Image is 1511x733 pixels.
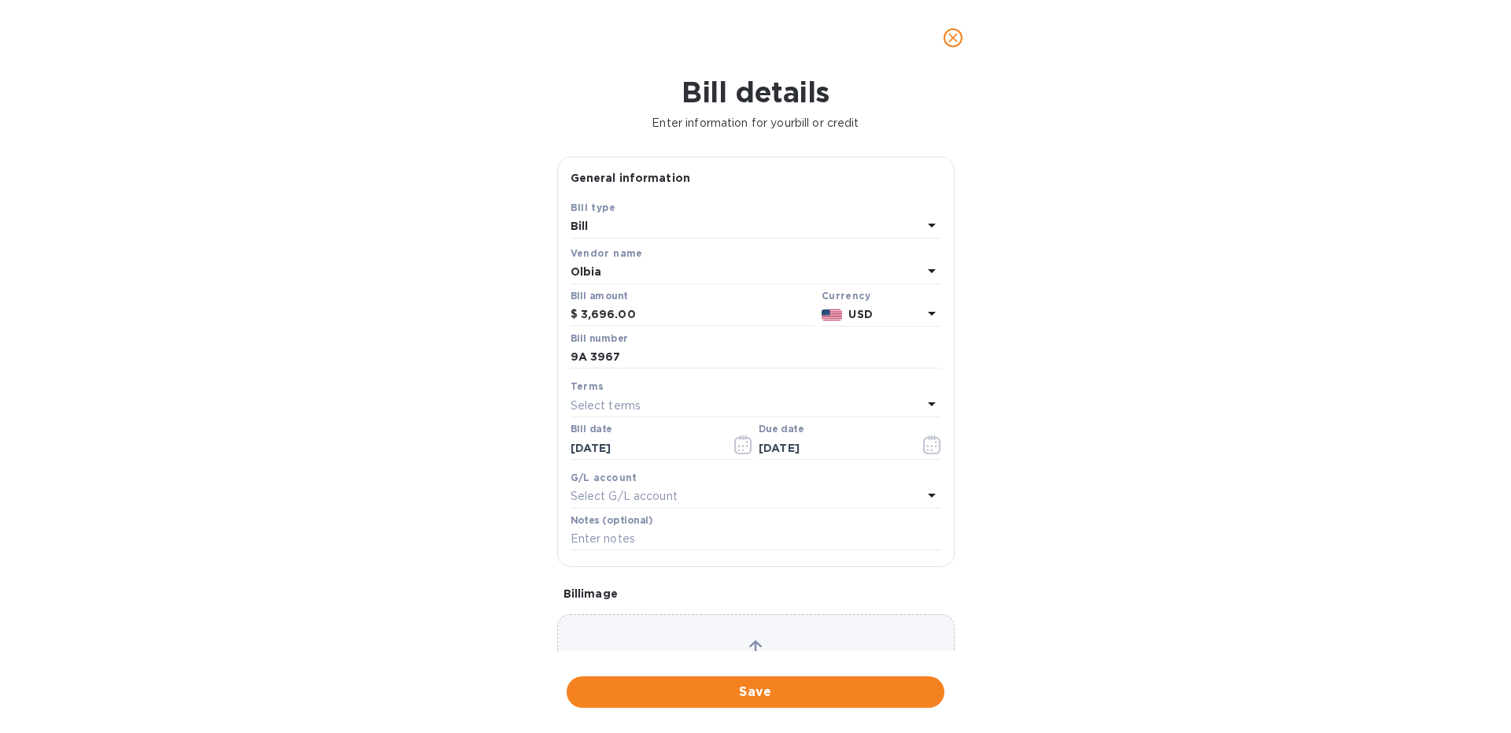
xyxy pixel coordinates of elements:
input: $ Enter bill amount [581,303,815,327]
input: Due date [759,436,907,460]
label: Due date [759,425,804,435]
label: Bill number [571,334,627,343]
p: Enter information for your bill or credit [13,115,1498,131]
div: $ [571,303,581,327]
b: Vendor name [571,247,643,259]
p: Select G/L account [571,488,678,505]
b: Bill [571,220,589,232]
span: Save [579,683,932,702]
input: Enter bill number [571,346,941,369]
b: G/L account [571,472,637,483]
label: Notes (optional) [571,516,653,525]
b: Bill type [571,202,616,213]
b: General information [571,172,691,184]
b: USD [848,308,872,320]
b: Olbia [571,265,602,278]
b: Currency [822,290,870,302]
button: Save [567,676,944,708]
label: Bill amount [571,291,627,301]
button: close [934,19,972,57]
input: Select date [571,436,719,460]
p: Bill image [563,586,948,602]
b: Terms [571,380,604,392]
label: Bill date [571,425,612,435]
img: USD [822,309,843,320]
p: Select terms [571,398,641,414]
input: Enter notes [571,528,941,551]
h1: Bill details [13,76,1498,109]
